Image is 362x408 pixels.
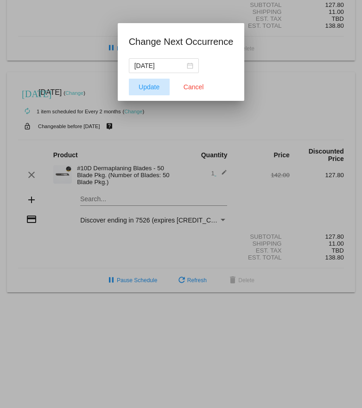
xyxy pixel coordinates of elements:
[134,61,185,71] input: Select date
[139,83,159,91] span: Update
[184,83,204,91] span: Cancel
[129,79,170,95] button: Update
[129,34,234,49] h1: Change Next Occurrence
[173,79,214,95] button: Close dialog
